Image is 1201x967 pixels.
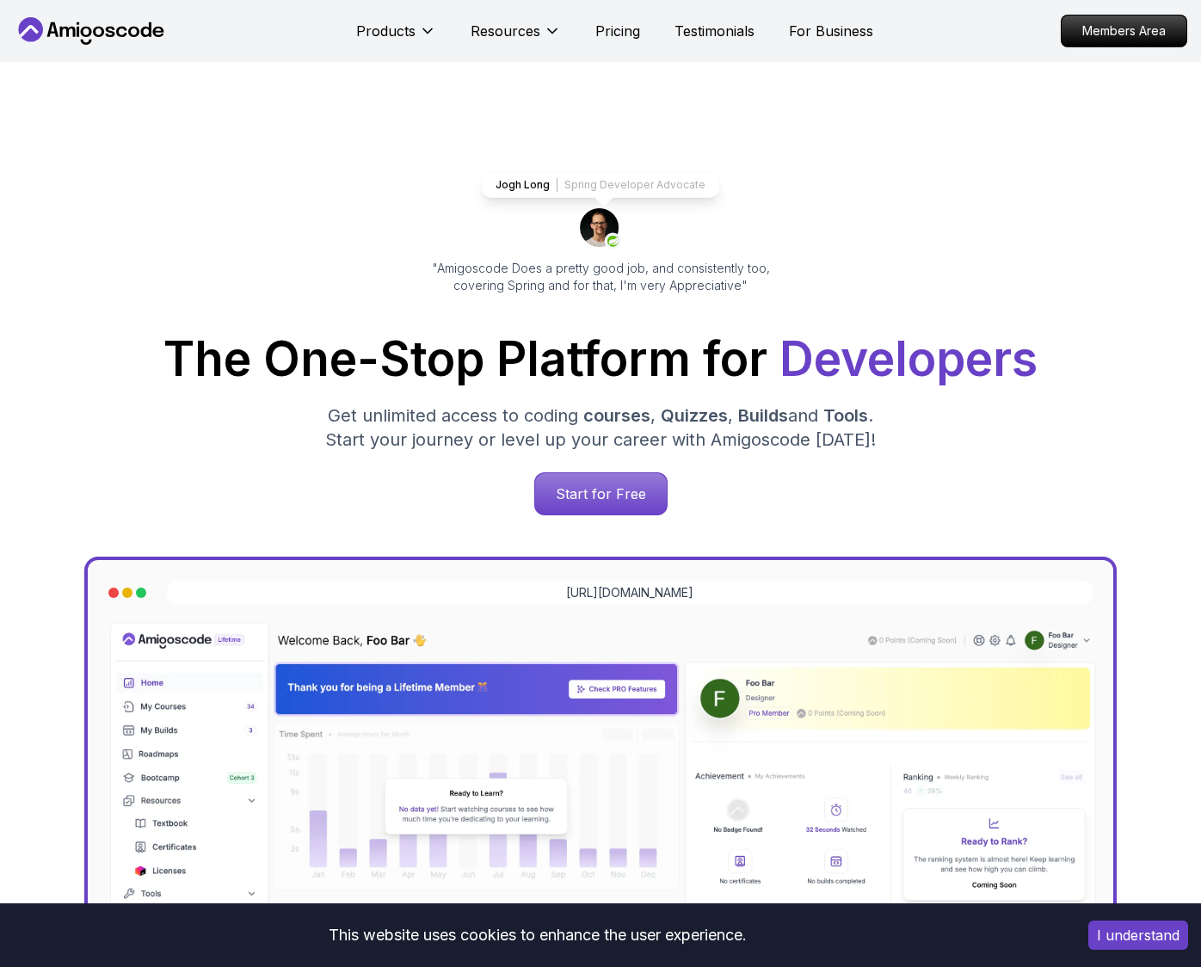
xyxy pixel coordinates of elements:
a: Start for Free [534,472,668,515]
span: Builds [738,405,788,426]
p: Resources [471,21,540,41]
span: Developers [779,330,1038,387]
a: Testimonials [674,21,754,41]
div: This website uses cookies to enhance the user experience. [13,916,1062,954]
a: [URL][DOMAIN_NAME] [566,584,693,601]
button: Resources [471,21,561,55]
p: Products [356,21,416,41]
p: Members Area [1062,15,1186,46]
p: Get unlimited access to coding , , and . Start your journey or level up your career with Amigosco... [311,403,890,452]
span: courses [583,405,650,426]
a: Members Area [1061,15,1187,47]
p: "Amigoscode Does a pretty good job, and consistently too, covering Spring and for that, I'm very ... [408,260,793,294]
button: Products [356,21,436,55]
a: Pricing [595,21,640,41]
button: Accept cookies [1088,921,1188,950]
span: Tools [823,405,868,426]
img: josh long [580,208,621,249]
a: For Business [789,21,873,41]
h1: The One-Stop Platform for [14,336,1187,383]
p: Jogh Long [496,178,550,192]
p: Spring Developer Advocate [564,178,705,192]
p: Start for Free [535,473,667,514]
span: Quizzes [661,405,728,426]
